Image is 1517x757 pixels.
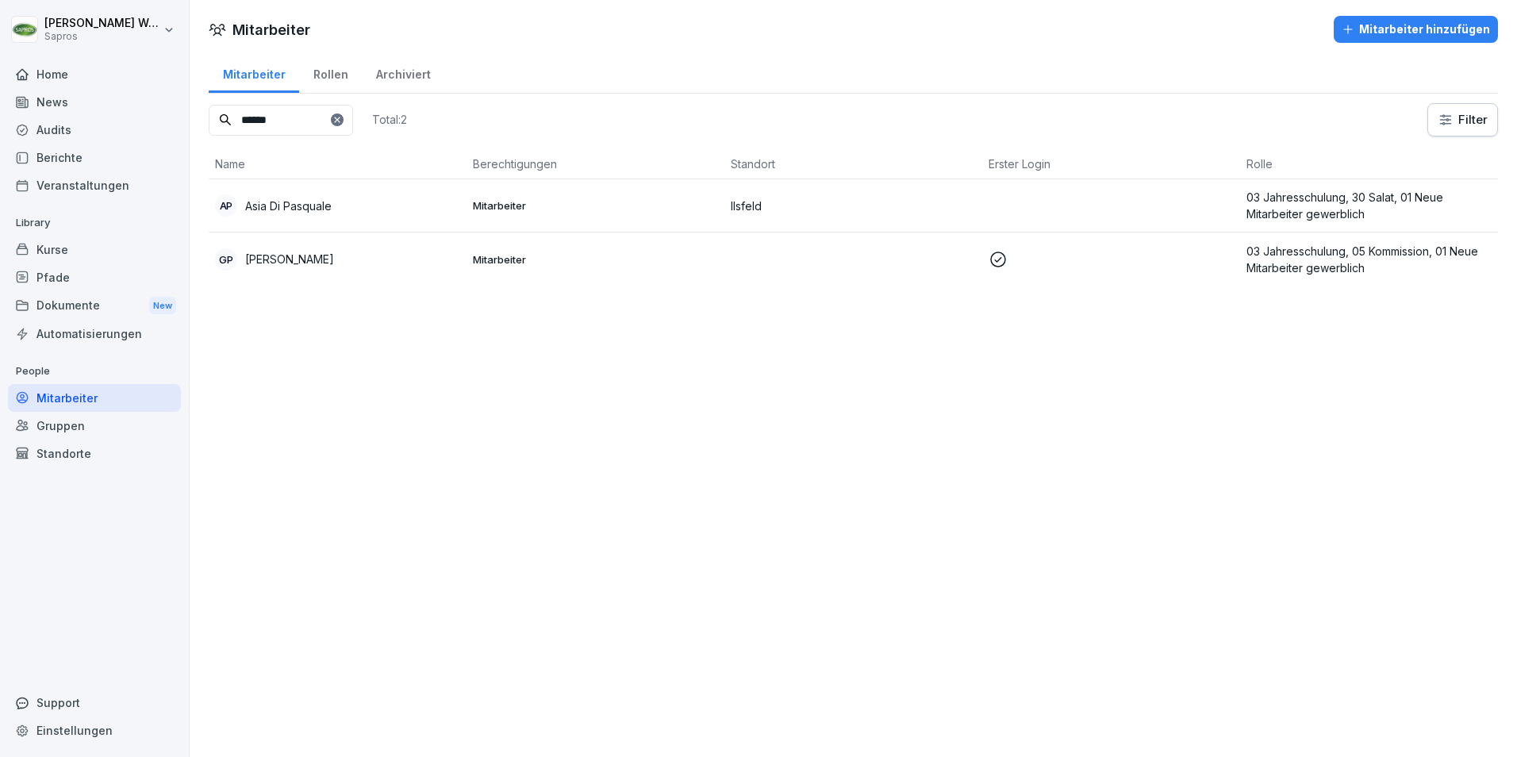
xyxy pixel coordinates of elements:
[215,194,237,217] div: AP
[8,359,181,384] p: People
[1246,189,1492,222] p: 03 Jahresschulung, 30 Salat, 01 Neue Mitarbeiter gewerblich
[1342,21,1490,38] div: Mitarbeiter hinzufügen
[982,149,1240,179] th: Erster Login
[209,149,467,179] th: Name
[8,384,181,412] a: Mitarbeiter
[8,116,181,144] a: Audits
[1246,243,1492,276] p: 03 Jahresschulung, 05 Kommission, 01 Neue Mitarbeiter gewerblich
[209,52,299,93] a: Mitarbeiter
[8,210,181,236] p: Library
[8,263,181,291] a: Pfade
[372,112,407,127] p: Total: 2
[245,251,334,267] p: [PERSON_NAME]
[467,149,724,179] th: Berechtigungen
[724,149,982,179] th: Standort
[8,291,181,321] a: DokumenteNew
[8,412,181,440] a: Gruppen
[1240,149,1498,179] th: Rolle
[1438,112,1488,128] div: Filter
[473,252,718,267] p: Mitarbeiter
[215,248,237,271] div: GP
[8,440,181,467] a: Standorte
[1334,16,1498,43] button: Mitarbeiter hinzufügen
[8,689,181,717] div: Support
[473,198,718,213] p: Mitarbeiter
[1428,104,1497,136] button: Filter
[44,31,160,42] p: Sapros
[44,17,160,30] p: [PERSON_NAME] Weyreter
[362,52,444,93] a: Archiviert
[232,19,310,40] h1: Mitarbeiter
[8,60,181,88] a: Home
[8,144,181,171] a: Berichte
[8,88,181,116] a: News
[8,291,181,321] div: Dokumente
[245,198,332,214] p: Asia Di Pasquale
[299,52,362,93] a: Rollen
[8,236,181,263] a: Kurse
[149,297,176,315] div: New
[731,198,976,214] p: Ilsfeld
[8,320,181,348] a: Automatisierungen
[8,717,181,744] a: Einstellungen
[8,171,181,199] a: Veranstaltungen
